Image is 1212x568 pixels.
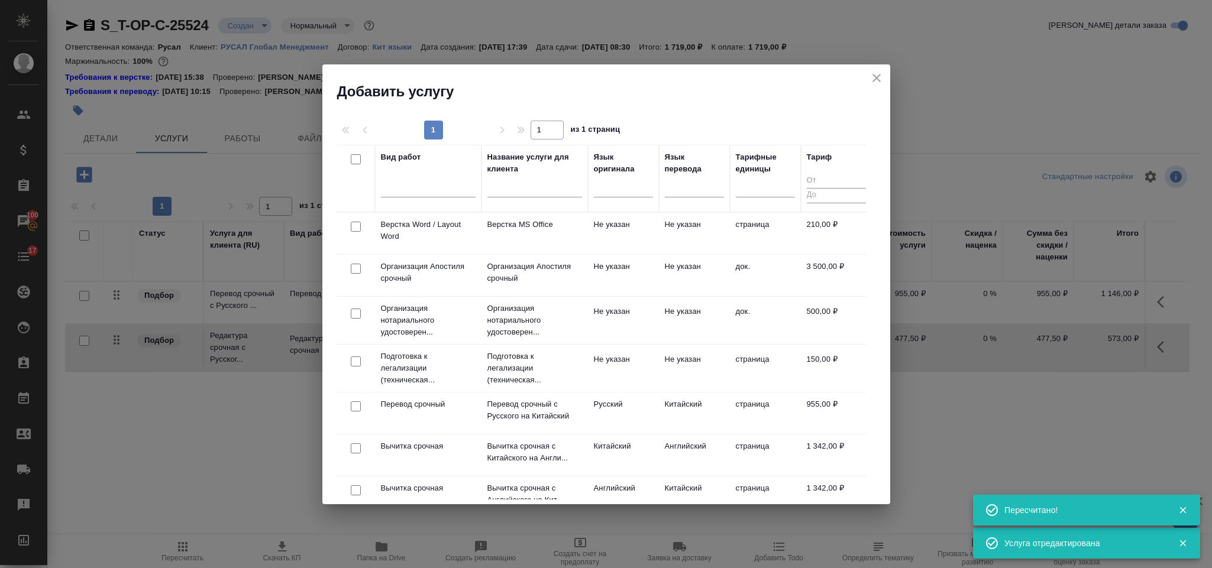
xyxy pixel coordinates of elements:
p: Подготовка к легализации (техническая... [487,350,582,386]
div: Название услуги для клиента [487,151,582,175]
button: Закрыть [1171,538,1195,548]
td: Не указан [588,213,659,254]
td: Китайский [659,476,730,518]
p: Организация нотариального удостоверен... [487,303,582,338]
p: Организация Апостиля срочный [381,261,476,284]
td: док. [730,300,801,341]
p: Верстка Word / Layout Word [381,219,476,242]
p: Организация нотариального удостоверен... [381,303,476,338]
td: док. [730,255,801,296]
td: Английский [588,476,659,518]
td: 500,00 ₽ [801,300,872,341]
td: Не указан [588,348,659,389]
td: Не указан [588,300,659,341]
td: Не указан [659,213,730,254]
div: Язык оригинала [594,151,653,175]
td: 955,00 ₽ [801,392,872,434]
div: Тариф [807,151,832,163]
input: До [807,188,866,203]
td: Не указан [588,255,659,296]
td: Русский [588,392,659,434]
td: Китайский [588,434,659,476]
span: из 1 страниц [571,122,620,139]
td: Китайский [659,392,730,434]
div: Тарифные единицы [736,151,795,175]
p: Верстка MS Office [487,219,582,231]
div: Пересчитано! [1004,504,1161,516]
td: 1 342,00 ₽ [801,476,872,518]
div: Услуга отредактирована [1004,537,1161,549]
td: Английский [659,434,730,476]
p: Подготовка к легализации (техническая... [381,350,476,386]
td: Не указан [659,255,730,296]
td: страница [730,476,801,518]
td: 1 342,00 ₽ [801,434,872,476]
h2: Добавить услугу [337,82,890,101]
p: Вычитка срочная с Китайского на Англи... [487,440,582,464]
div: Язык перевода [665,151,724,175]
td: страница [730,348,801,389]
button: close [868,69,885,87]
td: Не указан [659,300,730,341]
p: Вычитка срочная [381,440,476,452]
td: Не указан [659,348,730,389]
input: От [807,174,866,189]
p: Организация Апостиля срочный [487,261,582,284]
button: Закрыть [1171,505,1195,515]
td: страница [730,213,801,254]
div: Вид работ [381,151,421,163]
p: Перевод срочный с Русского на Китайский [487,398,582,422]
td: страница [730,392,801,434]
p: Вычитка срочная [381,482,476,494]
td: 210,00 ₽ [801,213,872,254]
td: 150,00 ₽ [801,348,872,389]
td: страница [730,434,801,476]
p: Вычитка срочная с Английского на Кит... [487,482,582,506]
td: 3 500,00 ₽ [801,255,872,296]
p: Перевод срочный [381,398,476,410]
